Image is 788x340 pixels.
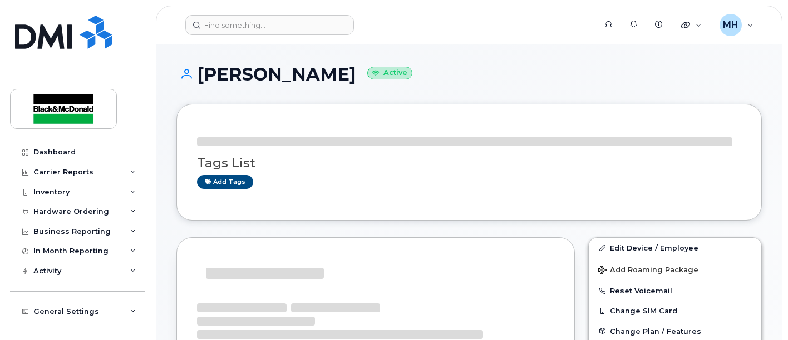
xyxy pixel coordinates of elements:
[589,258,761,281] button: Add Roaming Package
[176,64,762,84] h1: [PERSON_NAME]
[589,238,761,258] a: Edit Device / Employee
[598,266,698,276] span: Add Roaming Package
[589,301,761,321] button: Change SIM Card
[367,67,412,79] small: Active
[197,175,253,189] a: Add tags
[589,281,761,301] button: Reset Voicemail
[197,156,741,170] h3: Tags List
[610,327,701,335] span: Change Plan / Features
